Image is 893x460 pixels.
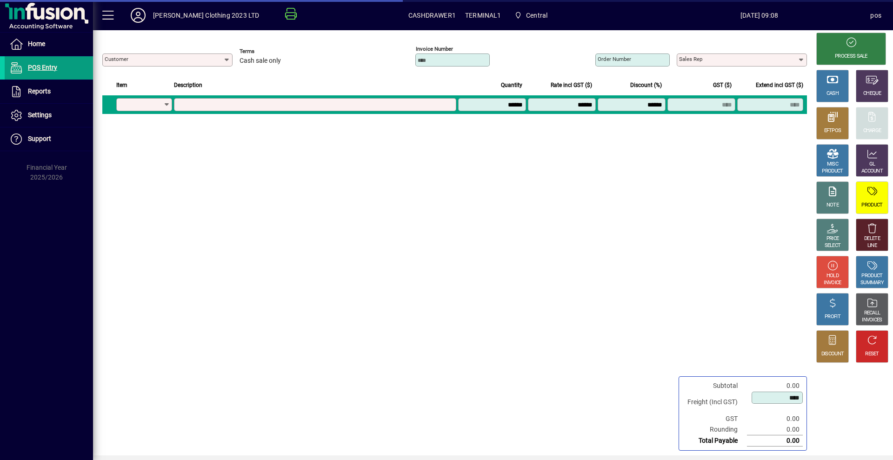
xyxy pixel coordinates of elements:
[864,310,880,317] div: RECALL
[864,235,880,242] div: DELETE
[863,90,881,97] div: CHEQUE
[28,87,51,95] span: Reports
[501,80,522,90] span: Quantity
[153,8,259,23] div: [PERSON_NAME] Clothing 2023 LTD
[105,56,128,62] mat-label: Customer
[756,80,803,90] span: Extend incl GST ($)
[862,317,882,324] div: INVOICES
[5,127,93,151] a: Support
[821,351,844,358] div: DISCOUNT
[826,273,839,280] div: HOLD
[747,380,803,391] td: 0.00
[683,380,747,391] td: Subtotal
[174,80,202,90] span: Description
[5,80,93,103] a: Reports
[28,64,57,71] span: POS Entry
[747,424,803,435] td: 0.00
[28,40,45,47] span: Home
[824,127,841,134] div: EFTPOS
[5,33,93,56] a: Home
[240,57,281,65] span: Cash sale only
[860,280,884,287] div: SUMMARY
[28,111,52,119] span: Settings
[861,168,883,175] div: ACCOUNT
[116,80,127,90] span: Item
[867,242,877,249] div: LINE
[835,53,867,60] div: PROCESS SALE
[648,8,871,23] span: [DATE] 09:08
[598,56,631,62] mat-label: Order number
[630,80,662,90] span: Discount (%)
[465,8,501,23] span: TERMINAL1
[683,424,747,435] td: Rounding
[240,48,295,54] span: Terms
[861,273,882,280] div: PRODUCT
[747,413,803,424] td: 0.00
[826,90,839,97] div: CASH
[408,8,456,23] span: CASHDRAWER1
[123,7,153,24] button: Profile
[679,56,702,62] mat-label: Sales rep
[713,80,732,90] span: GST ($)
[683,435,747,447] td: Total Payable
[511,7,552,24] span: Central
[551,80,592,90] span: Rate incl GST ($)
[526,8,547,23] span: Central
[747,435,803,447] td: 0.00
[827,161,838,168] div: MISC
[824,280,841,287] div: INVOICE
[416,46,453,52] mat-label: Invoice number
[825,313,840,320] div: PROFIT
[683,413,747,424] td: GST
[822,168,843,175] div: PRODUCT
[825,242,841,249] div: SELECT
[870,8,881,23] div: pos
[865,351,879,358] div: RESET
[5,104,93,127] a: Settings
[826,235,839,242] div: PRICE
[28,135,51,142] span: Support
[683,391,747,413] td: Freight (Incl GST)
[861,202,882,209] div: PRODUCT
[863,127,881,134] div: CHARGE
[869,161,875,168] div: GL
[826,202,839,209] div: NOTE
